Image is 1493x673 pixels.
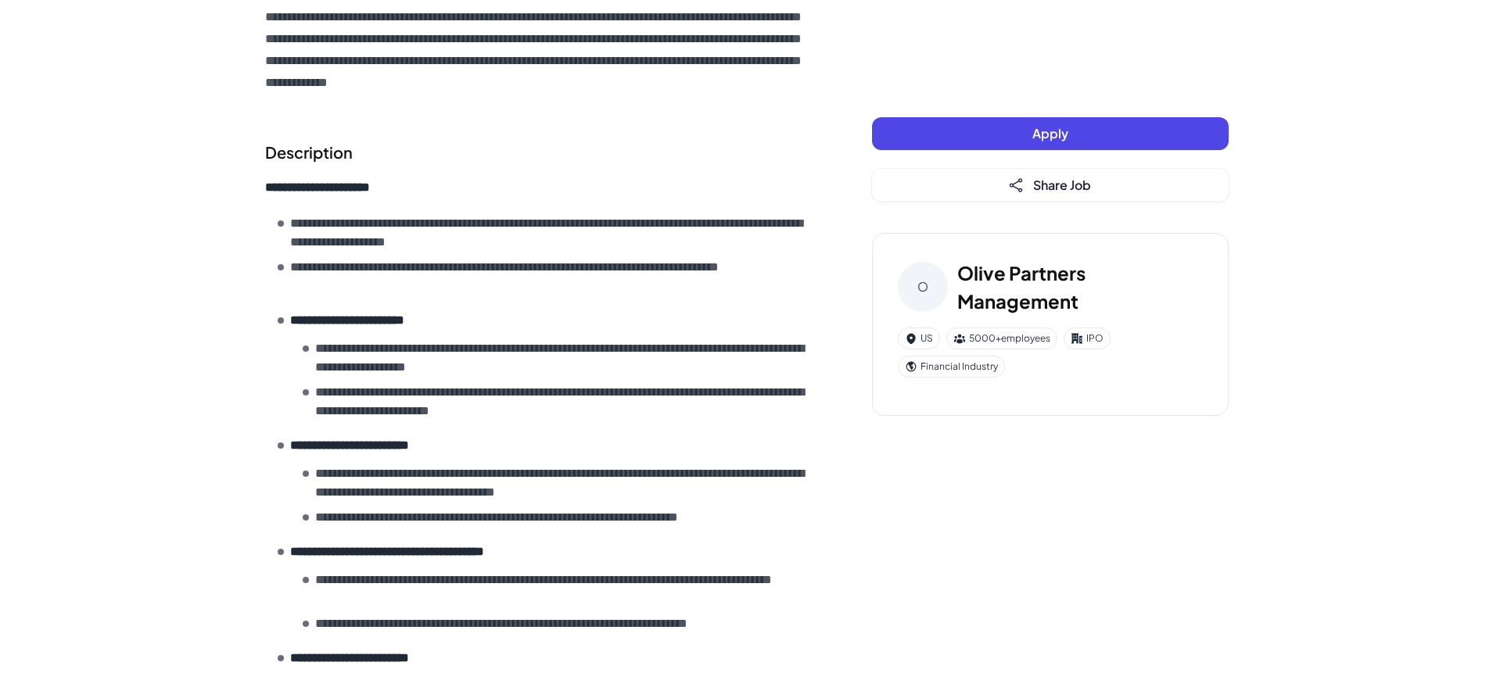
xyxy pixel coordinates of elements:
[1064,328,1111,349] div: IPO
[957,259,1203,315] h3: Olive Partners Management
[872,169,1229,202] button: Share Job
[1033,177,1091,193] span: Share Job
[872,117,1229,150] button: Apply
[1032,125,1068,141] span: Apply
[946,328,1057,349] div: 5000+ employees
[898,328,940,349] div: US
[898,356,1005,378] div: Financial Industry
[898,262,948,312] div: O
[265,141,809,164] h2: Description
